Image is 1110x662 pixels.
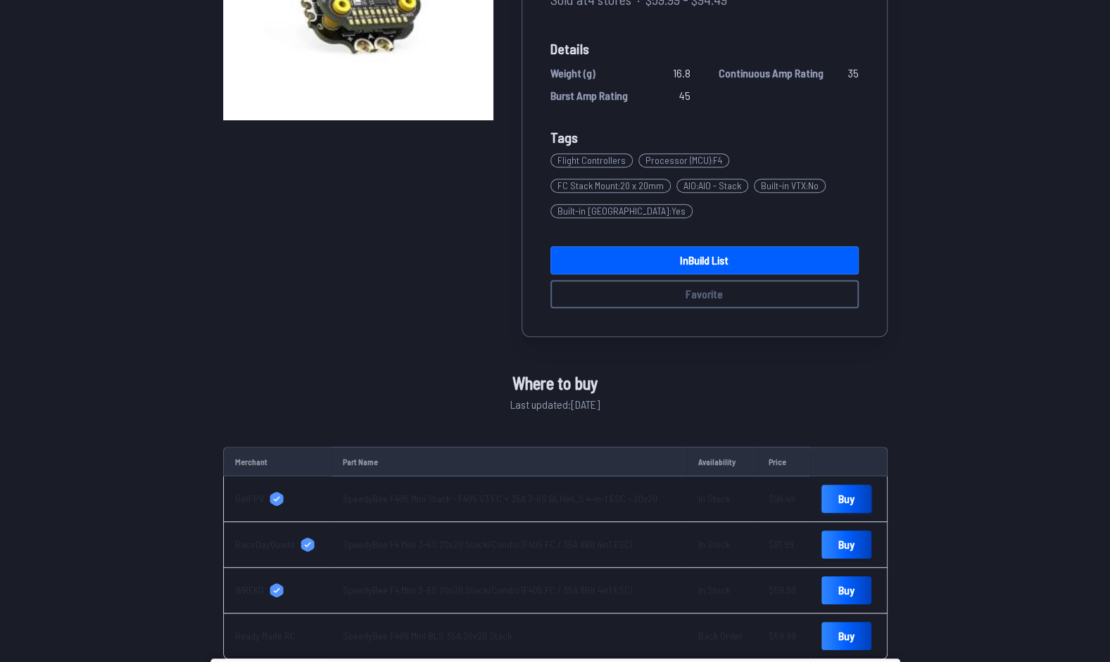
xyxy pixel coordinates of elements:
span: Built-in VTX : No [754,179,826,193]
td: Part Name [331,447,686,476]
td: $94.49 [757,476,810,522]
td: In Stock [687,476,757,522]
span: Built-in [GEOGRAPHIC_DATA] : Yes [550,204,693,218]
a: InBuild List [550,246,859,274]
span: Tags [550,129,578,146]
a: SpeedyBee F4 Mini 3-6S 20x20 Stack/Combo (F405 FC / 35A 8Bit 4in1 ESC) [342,538,631,550]
a: Built-in VTX:No [754,173,831,198]
a: Ready Made RC [235,629,320,643]
a: WREKD [235,583,320,597]
span: GetFPV [235,492,264,506]
a: SpeedyBee F4 Mini 3-6S 20x20 Stack/Combo (F405 FC / 35A 8Bit 4in1 ESC) [342,584,631,596]
a: SpeedyBee F405 Mini Stack - F405 V3 FC + 35A 3-6S BLHeli_S 4-in-1 ESC - 20x20 [342,492,657,504]
td: In Stock [687,568,757,613]
a: SpeedyBee F405 Mini BLS 35A 20x20 Stack [342,630,511,642]
td: Back Order [687,613,757,659]
span: FC Stack Mount : 20 x 20mm [550,179,671,193]
span: Weight (g) [550,65,595,82]
span: WREKD [235,583,264,597]
a: FC Stack Mount:20 x 20mm [550,173,676,198]
a: Buy [821,622,871,650]
a: Built-in [GEOGRAPHIC_DATA]:Yes [550,198,698,224]
a: RaceDayQuads [235,537,320,552]
span: Last updated: [DATE] [510,396,600,413]
td: Availability [687,447,757,476]
td: $59.99 [757,613,810,659]
td: In Stock [687,522,757,568]
a: Buy [821,485,871,513]
td: Price [757,447,810,476]
a: Flight Controllers [550,148,638,173]
span: RaceDayQuads [235,537,295,552]
span: 35 [848,65,859,82]
span: Details [550,38,859,59]
a: AIO:AIO - Stack [676,173,754,198]
a: Processor (MCU):F4 [638,148,735,173]
span: Where to buy [512,371,598,396]
span: 45 [679,87,690,104]
span: Ready Made RC [235,629,296,643]
span: Processor (MCU) : F4 [638,153,729,167]
a: Buy [821,530,871,559]
span: Burst Amp Rating [550,87,628,104]
button: Favorite [550,280,859,308]
td: Merchant [223,447,332,476]
td: $81.99 [757,522,810,568]
a: GetFPV [235,492,320,506]
a: Buy [821,576,871,604]
span: 16.8 [673,65,690,82]
span: Continuous Amp Rating [719,65,824,82]
span: Flight Controllers [550,153,633,167]
td: $59.99 [757,568,810,613]
span: AIO : AIO - Stack [676,179,748,193]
